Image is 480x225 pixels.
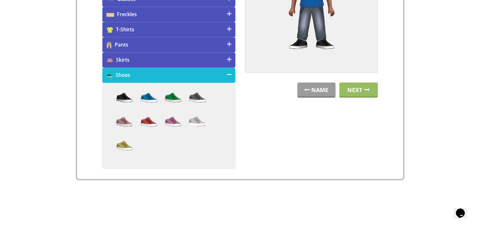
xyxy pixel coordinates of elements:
h4: T-Shirts [102,22,235,37]
h4: Freckles [102,7,235,22]
h4: Skirts [102,53,235,68]
h4: Pants [102,37,235,53]
iframe: chat widget [453,200,474,219]
a: NAME [297,83,336,98]
h4: Shoes [102,68,235,83]
a: Next [339,83,378,98]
